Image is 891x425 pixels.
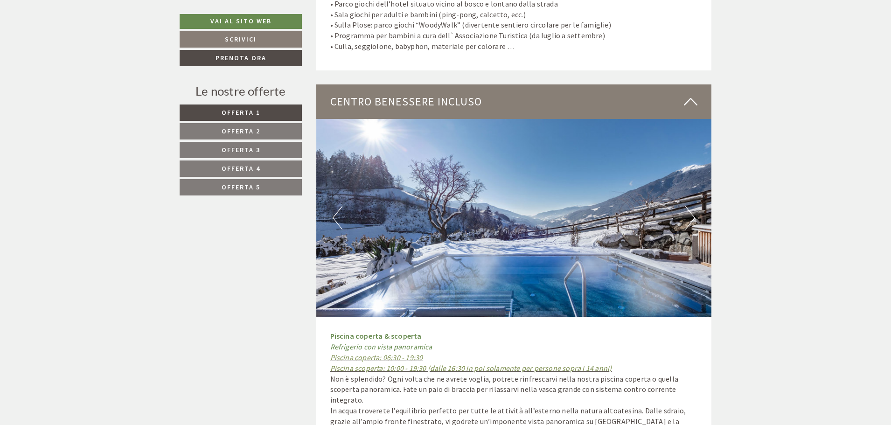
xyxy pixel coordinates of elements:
[320,246,368,262] button: Invia
[14,46,141,52] small: 22:16
[222,164,260,173] span: Offerta 4
[222,127,260,135] span: Offerta 2
[222,183,260,191] span: Offerta 5
[222,108,260,117] span: Offerta 1
[7,26,146,54] div: Buon giorno, come possiamo aiutarla?
[330,331,422,341] strong: Piscina coperta & scoperta
[316,84,712,119] div: Centro benessere incluso
[180,31,302,48] a: Scrivici
[330,353,612,373] em: Piscina coperta: 06:30 - 19:30 Piscina scoperta: 10:00 - 19:30 (dalle 16:30 in poi solamente per ...
[166,7,202,23] div: lunedì
[222,146,260,154] span: Offerta 3
[14,28,141,35] div: [GEOGRAPHIC_DATA]
[333,206,342,230] button: Previous
[330,342,432,351] em: Refrigerio con vista panoramica
[685,206,695,230] button: Next
[180,50,302,66] a: Prenota ora
[180,83,302,100] div: Le nostre offerte
[180,14,302,29] a: Vai al sito web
